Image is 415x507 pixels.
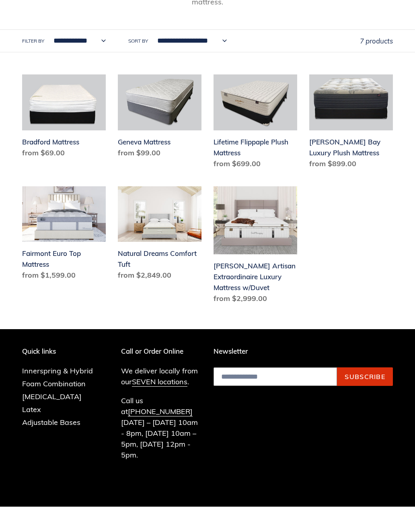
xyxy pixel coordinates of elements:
label: Sort by [128,38,148,45]
a: Chadwick Bay Luxury Plush Mattress [309,75,393,173]
a: Lifetime Flippaple Plush Mattress [214,75,297,173]
a: Innerspring & Hybrid [22,367,93,376]
p: Call or Order Online [121,348,202,356]
a: [MEDICAL_DATA] [22,392,82,402]
p: Call us at [DATE] – [DATE] 10am - 8pm, [DATE] 10am – 5pm, [DATE] 12pm - 5pm. [121,396,202,461]
a: [PHONE_NUMBER] [128,407,193,417]
button: Subscribe [337,368,393,386]
a: Foam Combination [22,379,86,389]
a: Hemingway Artisan Extraordinaire Luxury Mattress w/Duvet [214,187,297,307]
a: Adjustable Bases [22,418,80,427]
a: Geneva Mattress [118,75,201,162]
a: Fairmont Euro Top Mattress [22,187,106,284]
label: Filter by [22,38,44,45]
a: Bradford Mattress [22,75,106,162]
p: Quick links [22,348,105,356]
a: SEVEN locations [132,377,187,387]
p: Newsletter [214,348,393,356]
a: Latex [22,405,41,414]
span: 7 products [360,37,393,45]
a: Natural Dreams Comfort Tuft [118,187,201,284]
p: We deliver locally from our . [121,366,202,387]
input: Email address [214,368,337,386]
span: Subscribe [345,373,385,381]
